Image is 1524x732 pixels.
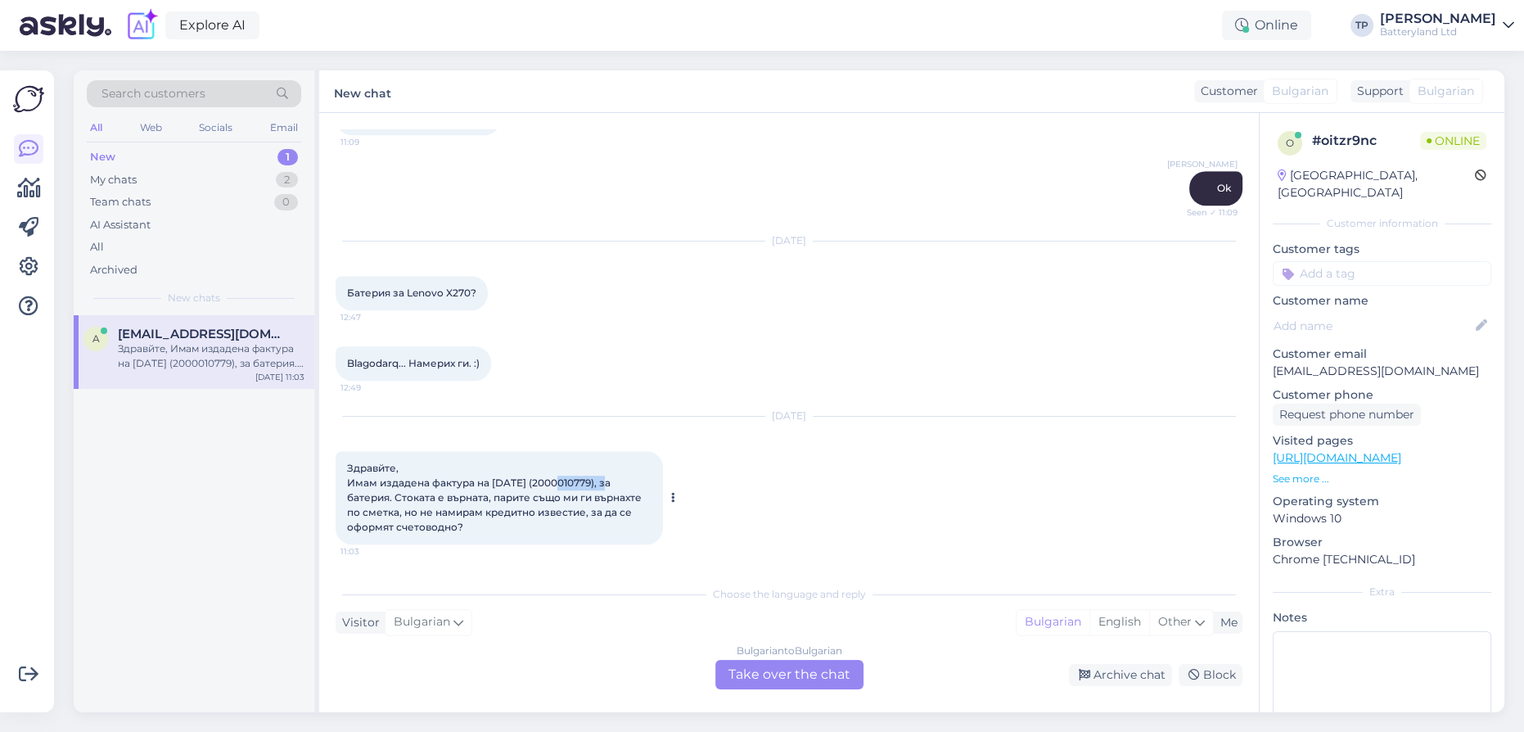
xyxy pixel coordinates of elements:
div: Здравйте, Имам издадена фактура на [DATE] (2000010779), за батерия. Стоката е върната, парите същ... [118,341,304,371]
a: Explore AI [165,11,259,39]
div: Block [1179,664,1242,686]
span: Search customers [101,85,205,102]
div: Extra [1273,585,1491,599]
span: Bulgarian [394,613,450,631]
div: Web [137,117,165,138]
span: 11:09 [340,136,402,148]
div: [GEOGRAPHIC_DATA], [GEOGRAPHIC_DATA] [1278,167,1475,201]
span: a [92,332,100,345]
p: Customer name [1273,292,1491,310]
p: Windows 10 [1273,510,1491,527]
div: My chats [90,172,137,188]
div: Socials [196,117,236,138]
div: Team chats [90,194,151,210]
div: All [90,239,104,255]
p: Customer phone [1273,386,1491,404]
div: Archived [90,262,138,278]
input: Add name [1274,317,1472,335]
div: [PERSON_NAME] [1380,12,1496,25]
span: 12:47 [340,311,402,323]
span: Bulgarian [1418,83,1474,100]
span: Здравйте, Имам издадена фактура на [DATE] (2000010779), за батерия. Стоката е върната, парите същ... [347,462,644,533]
div: Request phone number [1273,404,1421,426]
div: All [87,117,106,138]
div: Choose the language and reply [336,587,1242,602]
p: Browser [1273,534,1491,551]
div: English [1089,610,1149,635]
div: New [90,149,115,165]
p: Operating system [1273,493,1491,510]
span: Other [1158,614,1192,629]
div: Me [1214,614,1238,631]
div: 1 [277,149,298,165]
span: Батерия за Lenovo X270? [347,287,476,299]
p: Customer email [1273,346,1491,363]
a: [URL][DOMAIN_NAME] [1273,450,1401,465]
span: o [1286,137,1294,149]
span: Online [1420,132,1486,150]
p: Notes [1273,609,1491,626]
span: Blagodarq... Намерих ги. :) [347,357,480,369]
span: 11:03 [340,545,402,558]
div: Bulgarian [1017,610,1089,635]
span: Bulgarian [1272,83,1328,100]
span: arco@mal.bg [118,327,288,341]
div: [DATE] [336,409,1242,423]
div: Customer information [1273,216,1491,231]
a: [PERSON_NAME]Batteryland Ltd [1380,12,1514,38]
div: Take over the chat [715,660,863,689]
label: New chat [334,80,391,102]
div: Visitor [336,614,380,631]
div: Support [1350,83,1404,100]
div: Email [267,117,301,138]
img: explore-ai [124,8,159,43]
p: Visited pages [1273,432,1491,450]
div: TP [1350,14,1373,37]
img: Askly Logo [13,84,44,115]
div: Customer [1194,83,1258,100]
div: [DATE] 11:03 [255,371,304,383]
span: New chats [168,291,220,305]
div: 0 [274,194,298,210]
div: AI Assistant [90,217,151,233]
span: Seen ✓ 11:09 [1176,206,1238,219]
p: Customer tags [1273,241,1491,258]
div: # oitzr9nc [1312,131,1420,151]
div: Archive chat [1069,664,1172,686]
span: 12:49 [340,382,402,394]
div: Online [1222,11,1311,40]
input: Add a tag [1273,261,1491,286]
span: [PERSON_NAME] [1167,158,1238,170]
p: See more ... [1273,472,1491,486]
span: Ok [1217,182,1231,194]
div: [DATE] [336,233,1242,248]
p: [EMAIL_ADDRESS][DOMAIN_NAME] [1273,363,1491,380]
div: Batteryland Ltd [1380,25,1496,38]
div: 2 [276,172,298,188]
p: Chrome [TECHNICAL_ID] [1273,551,1491,568]
div: Bulgarian to Bulgarian [737,644,842,658]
